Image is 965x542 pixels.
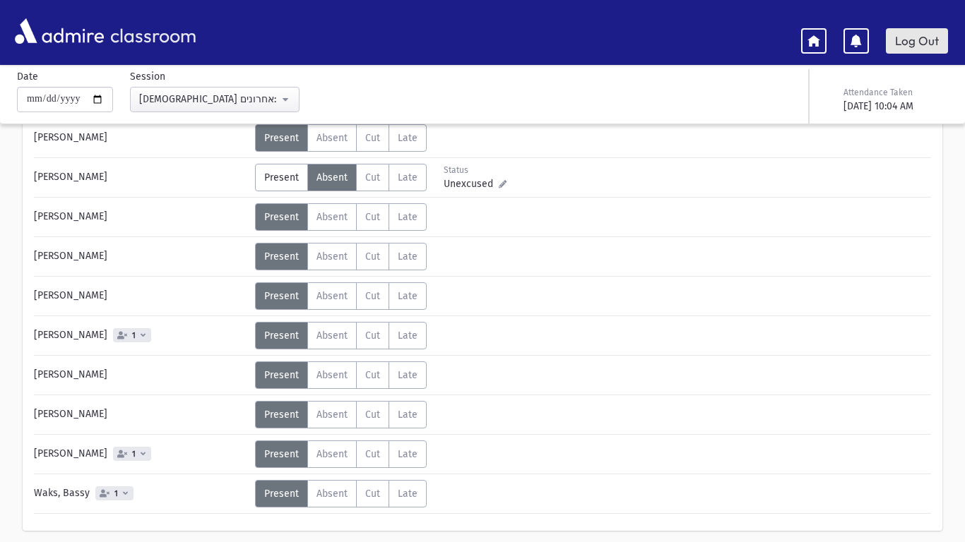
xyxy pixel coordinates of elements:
[130,87,300,112] button: 11א-H-נביאים אחרונים: ירמיהו(10:00AM-10:40AM)
[316,290,348,302] span: Absent
[398,251,418,263] span: Late
[255,361,427,389] div: AttTypes
[316,369,348,381] span: Absent
[365,132,380,144] span: Cut
[27,164,255,191] div: [PERSON_NAME]
[365,448,380,460] span: Cut
[264,251,299,263] span: Present
[27,243,255,270] div: [PERSON_NAME]
[112,489,121,498] span: 1
[316,171,348,183] span: Absent
[365,251,380,263] span: Cut
[130,69,165,84] label: Session
[316,488,348,500] span: Absent
[264,488,299,500] span: Present
[398,448,418,460] span: Late
[139,92,279,107] div: [DEMOGRAPHIC_DATA] אחרונים: [DEMOGRAPHIC_DATA](10:00AM-10:40AM)
[316,448,348,460] span: Absent
[365,488,380,500] span: Cut
[27,124,255,152] div: [PERSON_NAME]
[255,322,427,349] div: AttTypes
[365,369,380,381] span: Cut
[444,176,499,191] span: Unexcused
[264,132,299,144] span: Present
[255,480,427,507] div: AttTypes
[255,124,427,152] div: AttTypes
[264,448,299,460] span: Present
[255,401,427,428] div: AttTypes
[398,409,418,421] span: Late
[365,171,380,183] span: Cut
[843,86,945,99] div: Attendance Taken
[27,282,255,310] div: [PERSON_NAME]
[255,440,427,468] div: AttTypes
[27,440,255,468] div: [PERSON_NAME]
[316,251,348,263] span: Absent
[365,330,380,342] span: Cut
[129,450,138,459] span: 1
[398,369,418,381] span: Late
[27,203,255,231] div: [PERSON_NAME]
[398,330,418,342] span: Late
[316,132,348,144] span: Absent
[843,99,945,114] div: [DATE] 10:04 AM
[255,282,427,310] div: AttTypes
[264,290,299,302] span: Present
[316,211,348,223] span: Absent
[129,331,138,340] span: 1
[365,290,380,302] span: Cut
[255,203,427,231] div: AttTypes
[11,15,107,47] img: AdmirePro
[17,69,38,84] label: Date
[27,480,255,507] div: Waks, Bassy
[444,164,507,176] div: Status
[27,361,255,389] div: [PERSON_NAME]
[27,401,255,428] div: [PERSON_NAME]
[398,132,418,144] span: Late
[264,409,299,421] span: Present
[398,290,418,302] span: Late
[365,211,380,223] span: Cut
[886,28,948,54] a: Log Out
[316,409,348,421] span: Absent
[398,171,418,183] span: Late
[107,13,196,50] span: classroom
[264,211,299,223] span: Present
[255,164,427,191] div: AttTypes
[398,211,418,223] span: Late
[264,330,299,342] span: Present
[264,171,299,183] span: Present
[365,409,380,421] span: Cut
[316,330,348,342] span: Absent
[27,322,255,349] div: [PERSON_NAME]
[264,369,299,381] span: Present
[255,243,427,270] div: AttTypes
